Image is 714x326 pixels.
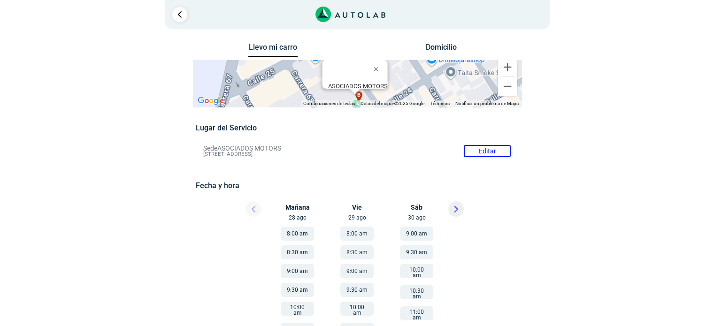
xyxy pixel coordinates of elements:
[400,245,433,259] button: 9:30 am
[340,302,374,316] button: 10:00 am
[400,264,433,278] button: 10:00 am
[196,181,518,190] h5: Fecha y hora
[361,101,424,106] span: Datos del mapa ©2025 Google
[498,77,517,96] button: Reducir
[367,58,389,80] button: Cerrar
[328,83,387,97] div: [STREET_ADDRESS]
[430,101,450,106] a: Términos (se abre en una nueva pestaña)
[357,91,361,99] span: b
[281,227,314,241] button: 8:00 am
[248,43,298,57] button: Llevo mi carro
[281,245,314,259] button: 8:30 am
[400,227,433,241] button: 9:00 am
[195,95,226,107] img: Google
[195,95,226,107] a: Abre esta zona en Google Maps (se abre en una nueva ventana)
[416,43,466,56] button: Domicilio
[340,245,374,259] button: 8:30 am
[281,283,314,297] button: 9:30 am
[455,101,519,106] a: Notificar un problema de Maps
[281,302,314,316] button: 10:00 am
[340,227,374,241] button: 8:00 am
[340,264,374,278] button: 9:00 am
[196,123,518,132] h5: Lugar del Servicio
[400,306,433,320] button: 11:00 am
[281,264,314,278] button: 9:00 am
[303,100,355,107] button: Combinaciones de teclas
[315,9,385,18] a: Link al sitio de autolab
[172,7,187,22] a: Ir al paso anterior
[328,83,387,90] b: ASOCIADOS MOTORS
[498,58,517,76] button: Ampliar
[340,283,374,297] button: 9:30 am
[400,285,433,299] button: 10:30 am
